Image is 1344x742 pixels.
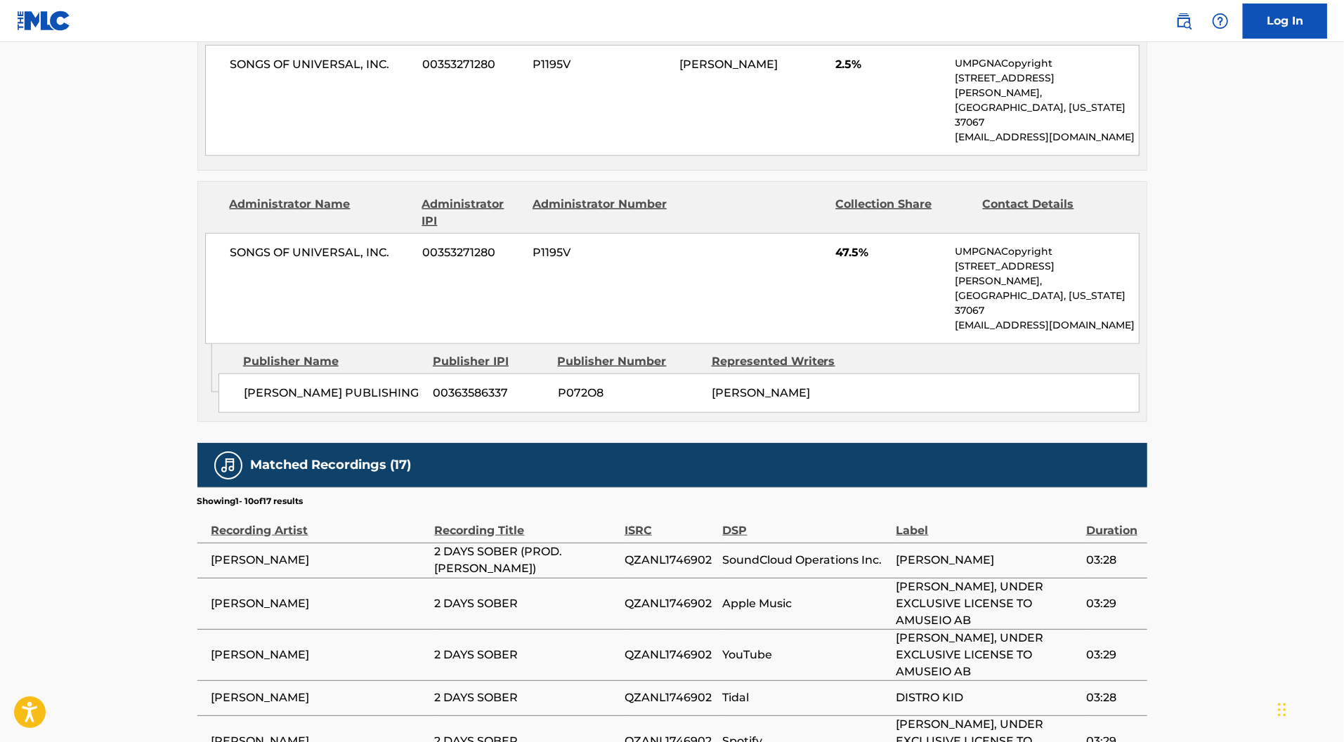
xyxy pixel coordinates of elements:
span: QZANL1746902 [625,595,716,612]
span: QZANL1746902 [625,647,716,663]
p: [STREET_ADDRESS][PERSON_NAME], [955,259,1138,289]
span: [PERSON_NAME] [211,595,428,612]
div: Publisher IPI [433,353,547,370]
span: 47.5% [835,244,944,261]
span: 2.5% [835,56,944,73]
p: [EMAIL_ADDRESS][DOMAIN_NAME] [955,318,1138,333]
span: [PERSON_NAME] PUBLISHING [244,385,423,402]
img: Matched Recordings [220,457,237,474]
a: Public Search [1170,7,1198,35]
span: 03:29 [1086,647,1140,663]
p: [STREET_ADDRESS][PERSON_NAME], [955,71,1138,100]
div: Recording Title [435,508,618,539]
span: SONGS OF UNIVERSAL, INC. [230,56,412,73]
span: 2 DAYS SOBER (PROD. [PERSON_NAME]) [435,543,618,577]
div: Recording Artist [211,508,428,539]
span: [PERSON_NAME], UNDER EXCLUSIVE LICENSE TO AMUSEIO AB [896,578,1079,629]
span: P1195V [533,56,669,73]
div: Label [896,508,1079,539]
p: Showing 1 - 10 of 17 results [197,495,304,508]
h5: Matched Recordings (17) [251,457,412,473]
span: 03:28 [1086,689,1140,706]
img: search [1175,13,1192,29]
div: Administrator Number [533,196,669,230]
span: 2 DAYS SOBER [435,647,618,663]
span: 03:29 [1086,595,1140,612]
span: YouTube [723,647,889,663]
span: 00363586337 [433,385,547,402]
iframe: Chat Widget [1274,675,1344,742]
span: 00353271280 [422,56,522,73]
p: [EMAIL_ADDRESS][DOMAIN_NAME] [955,130,1138,145]
div: Duration [1086,508,1140,539]
span: 2 DAYS SOBER [435,595,618,612]
div: ISRC [625,508,716,539]
span: SoundCloud Operations Inc. [723,552,889,569]
span: 2 DAYS SOBER [435,689,618,706]
div: Contact Details [983,196,1119,230]
span: [PERSON_NAME] [712,386,810,399]
span: [PERSON_NAME] [679,58,778,71]
div: Represented Writers [712,353,855,370]
span: [PERSON_NAME] [896,552,1079,569]
div: Drag [1278,689,1286,731]
span: QZANL1746902 [625,689,716,706]
div: Administrator Name [230,196,412,230]
span: P1195V [533,244,669,261]
div: DSP [723,508,889,539]
p: UMPGNACopyright [955,244,1138,259]
span: SONGS OF UNIVERSAL, INC. [230,244,412,261]
span: 00353271280 [422,244,522,261]
div: Help [1206,7,1234,35]
p: UMPGNACopyright [955,56,1138,71]
span: P072O8 [558,385,701,402]
span: [PERSON_NAME] [211,647,428,663]
div: Publisher Number [558,353,701,370]
span: Apple Music [723,595,889,612]
span: 03:28 [1086,552,1140,569]
img: help [1212,13,1229,29]
div: Collection Share [835,196,972,230]
span: DISTRO KID [896,689,1079,706]
span: [PERSON_NAME], UNDER EXCLUSIVE LICENSE TO AMUSEIO AB [896,630,1079,680]
p: [GEOGRAPHIC_DATA], [US_STATE] 37067 [955,289,1138,318]
p: [GEOGRAPHIC_DATA], [US_STATE] 37067 [955,100,1138,130]
span: Tidal [723,689,889,706]
img: MLC Logo [17,11,71,31]
span: [PERSON_NAME] [211,689,428,706]
span: [PERSON_NAME] [211,552,428,569]
a: Log In [1243,4,1327,39]
span: QZANL1746902 [625,552,716,569]
div: Publisher Name [243,353,422,370]
div: Administrator IPI [422,196,522,230]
